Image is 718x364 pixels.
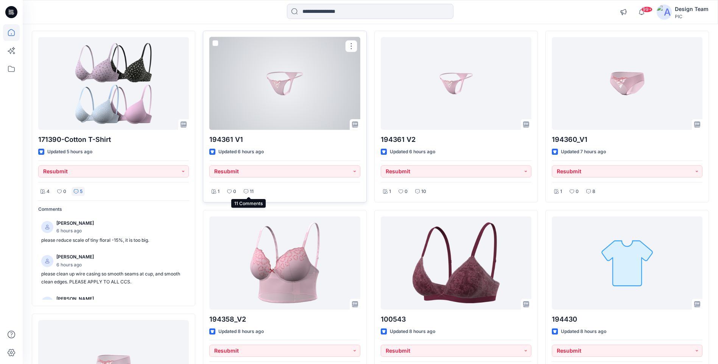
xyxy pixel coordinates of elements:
p: [PERSON_NAME] [56,253,94,261]
p: 6 hours ago [56,227,94,235]
p: 8 [592,188,595,196]
p: please reduce scale of tiny floral -15%, it is too big. [41,236,186,244]
p: 6 hours ago [56,261,94,269]
span: 99+ [641,6,653,12]
a: [PERSON_NAME]6 hours agoplease reduce scale of tiny floral -15%, it is too big. [38,216,189,247]
p: [PERSON_NAME] [56,295,94,303]
p: 4 [47,188,50,196]
div: Design Team [675,5,709,14]
p: Updated 6 hours ago [218,148,264,156]
p: 0 [63,188,66,196]
p: 1 [560,188,562,196]
p: 194430 [552,314,702,325]
p: 5 [80,188,83,196]
a: 194360_V1 [552,37,702,130]
p: Updated 8 hours ago [561,328,606,336]
a: 194358_V2 [209,216,360,309]
p: 11 [250,188,254,196]
p: Comments [38,205,189,213]
a: 100543 [381,216,531,309]
svg: avatar [45,259,50,263]
p: 194360_V1 [552,134,702,145]
p: 10 [421,188,426,196]
p: [PERSON_NAME] [56,219,94,227]
p: Updated 6 hours ago [390,148,435,156]
div: PIC [675,14,709,19]
img: avatar [657,5,672,20]
p: 194361 V2 [381,134,531,145]
p: 194361 V1 [209,134,360,145]
p: 1 [218,188,220,196]
p: please clean up wire casing so smooth seams at cup, and smooth clean edges. PLEASE APPLY TO ALL CCS. [41,270,186,286]
a: 194361 V1 [209,37,360,130]
p: 0 [576,188,579,196]
a: 194430 [552,216,702,309]
p: Updated 8 hours ago [390,328,435,336]
a: [PERSON_NAME]6 hours agoplease clean up wire casing so smooth seams at cup, and smooth clean edge... [38,250,189,289]
p: Updated 5 hours ago [47,148,92,156]
p: 194358_V2 [209,314,360,325]
p: Updated 7 hours ago [561,148,606,156]
svg: avatar [45,225,50,229]
p: 0 [405,188,408,196]
p: 171390-Cotton T-Shirt [38,134,189,145]
p: 0 [233,188,236,196]
a: [PERSON_NAME]6 hours agoneckline is wavy, please correct, [38,292,189,323]
a: 194361 V2 [381,37,531,130]
a: 171390-Cotton T-Shirt [38,37,189,130]
p: 100543 [381,314,531,325]
p: Updated 8 hours ago [218,328,264,336]
p: 1 [389,188,391,196]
